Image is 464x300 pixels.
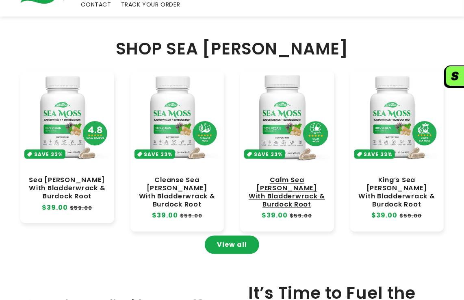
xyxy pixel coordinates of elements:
h2: SHOP SEA [PERSON_NAME] [20,39,444,59]
a: Calm Sea [PERSON_NAME] With Bladderwrack & Burdock Root [248,176,326,209]
ul: Slider [20,71,444,231]
a: Sea [PERSON_NAME] With Bladderwrack & Burdock Root [28,176,106,200]
span: TRACK YOUR ORDER [121,1,180,8]
a: King’s Sea [PERSON_NAME] With Bladderwrack & Burdock Root [358,176,436,209]
a: Cleanse Sea [PERSON_NAME] With Bladderwrack & Burdock Root [139,176,216,209]
a: View all products in the Sea Moss Capsules collection [205,236,259,254]
span: CONTACT [81,1,111,8]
